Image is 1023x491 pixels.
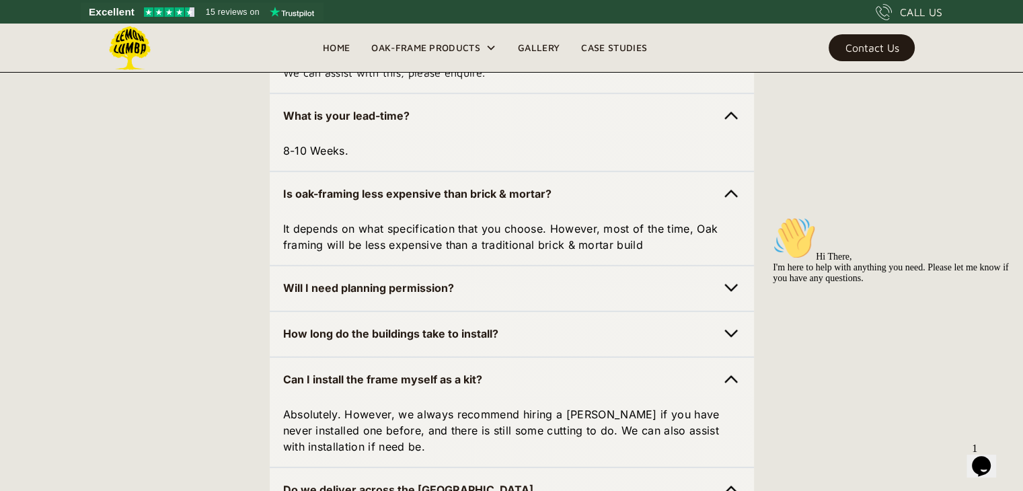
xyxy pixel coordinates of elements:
[283,187,552,200] strong: Is oak-framing less expensive than brick & mortar?
[767,211,1010,430] iframe: chat widget
[722,184,741,203] img: Chevron
[5,40,241,72] span: Hi There, I'm here to help with anything you need. Please let me know if you have any questions.
[5,5,48,48] img: :wave:
[722,278,741,297] img: Chevron
[371,40,480,56] div: Oak-Frame Products
[570,38,658,58] a: Case Studies
[361,24,507,72] div: Oak-Frame Products
[722,324,741,343] img: Chevron
[5,5,248,73] div: 👋Hi There,I'm here to help with anything you need. Please let me know if you have any questions.
[507,38,570,58] a: Gallery
[312,38,361,58] a: Home
[722,106,741,125] img: Chevron
[206,4,260,20] span: 15 reviews on
[967,437,1010,478] iframe: chat widget
[81,3,324,22] a: See Lemon Lumba reviews on Trustpilot
[845,43,899,52] div: Contact Us
[283,327,498,340] strong: How long do the buildings take to install?
[283,281,454,295] strong: Will I need planning permission?
[283,65,741,81] p: We can assist with this, please enquire.
[283,221,741,253] p: It depends on what specification that you choose. However, most of the time, Oak framing will be ...
[283,373,482,386] strong: Can I install the frame myself as a kit?
[876,4,942,20] a: CALL US
[89,4,135,20] span: Excellent
[900,4,942,20] div: CALL US
[722,370,741,389] img: Chevron
[283,406,741,455] p: Absolutely. However, we always recommend hiring a [PERSON_NAME] if you have never installed one b...
[283,109,410,122] strong: What is your lead-time?
[270,7,314,17] img: Trustpilot logo
[283,143,741,159] p: 8-10 Weeks.
[144,7,194,17] img: Trustpilot 4.5 stars
[829,34,915,61] a: Contact Us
